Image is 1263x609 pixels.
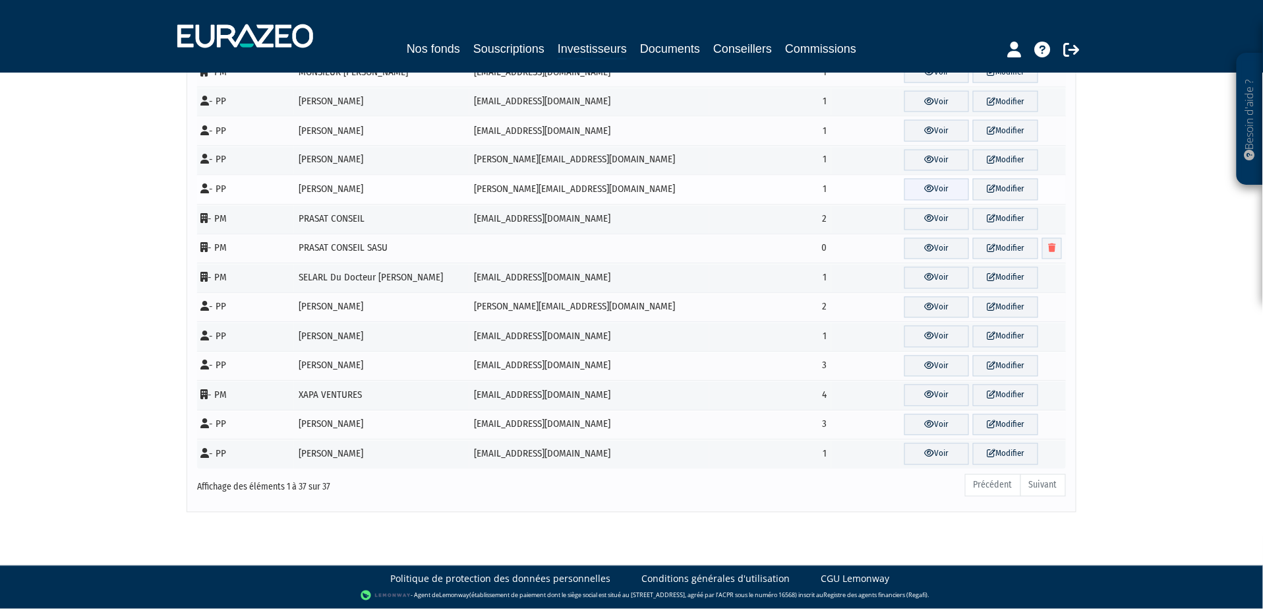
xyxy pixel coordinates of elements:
[904,150,970,172] a: Voir
[197,205,294,234] td: - PM
[469,439,709,469] td: [EMAIL_ADDRESS][DOMAIN_NAME]
[294,175,469,205] td: [PERSON_NAME]
[709,352,831,381] td: 3
[294,234,469,264] td: PRASAT CONSEIL SASU
[294,381,469,410] td: XAPA VENTURES
[973,267,1038,289] a: Modifier
[469,175,709,205] td: [PERSON_NAME][EMAIL_ADDRESS][DOMAIN_NAME]
[904,414,970,436] a: Voir
[361,589,411,602] img: logo-lemonway.png
[197,352,294,381] td: - PP
[390,573,610,586] a: Politique de protection des données personnelles
[973,91,1038,113] a: Modifier
[294,322,469,352] td: [PERSON_NAME]
[197,439,294,469] td: - PP
[469,263,709,293] td: [EMAIL_ADDRESS][DOMAIN_NAME]
[904,443,970,465] a: Voir
[558,40,627,60] a: Investisseurs
[709,234,831,264] td: 0
[294,87,469,117] td: [PERSON_NAME]
[973,385,1038,406] a: Modifier
[904,297,970,319] a: Voir
[973,414,1038,436] a: Modifier
[973,238,1038,260] a: Modifier
[973,179,1038,201] a: Modifier
[821,573,889,586] a: CGU Lemonway
[709,87,831,117] td: 1
[641,573,790,586] a: Conditions générales d'utilisation
[709,410,831,440] td: 3
[709,146,831,176] td: 1
[294,205,469,234] td: PRASAT CONSEIL
[197,473,548,494] div: Affichage des éléments 1 à 37 sur 37
[473,40,544,58] a: Souscriptions
[197,234,294,264] td: - PM
[294,352,469,381] td: [PERSON_NAME]
[904,91,970,113] a: Voir
[13,589,1250,602] div: - Agent de (établissement de paiement dont le siège social est situé au [STREET_ADDRESS], agréé p...
[469,205,709,234] td: [EMAIL_ADDRESS][DOMAIN_NAME]
[294,263,469,293] td: SELARL Du Docteur [PERSON_NAME]
[904,238,970,260] a: Voir
[709,293,831,323] td: 2
[904,120,970,142] a: Voir
[177,24,313,48] img: 1732889491-logotype_eurazeo_blanc_rvb.png
[709,322,831,352] td: 1
[823,591,927,599] a: Registre des agents financiers (Regafi)
[294,116,469,146] td: [PERSON_NAME]
[197,263,294,293] td: - PM
[469,410,709,440] td: [EMAIL_ADDRESS][DOMAIN_NAME]
[197,293,294,323] td: - PP
[469,146,709,176] td: [PERSON_NAME][EMAIL_ADDRESS][DOMAIN_NAME]
[469,381,709,410] td: [EMAIL_ADDRESS][DOMAIN_NAME]
[904,385,970,406] a: Voir
[709,175,831,205] td: 1
[973,297,1038,319] a: Modifier
[469,352,709,381] td: [EMAIL_ADDRESS][DOMAIN_NAME]
[197,381,294,410] td: - PM
[469,116,709,146] td: [EMAIL_ADDRESS][DOMAIN_NAME]
[973,326,1038,348] a: Modifier
[973,150,1038,172] a: Modifier
[904,356,970,377] a: Voir
[197,146,294,176] td: - PP
[469,322,709,352] td: [EMAIL_ADDRESS][DOMAIN_NAME]
[713,40,772,58] a: Conseillers
[904,326,970,348] a: Voir
[640,40,700,58] a: Documents
[294,439,469,469] td: [PERSON_NAME]
[973,120,1038,142] a: Modifier
[469,293,709,323] td: [PERSON_NAME][EMAIL_ADDRESS][DOMAIN_NAME]
[973,443,1038,465] a: Modifier
[709,381,831,410] td: 4
[709,263,831,293] td: 1
[1042,238,1062,260] a: Supprimer
[197,322,294,352] td: - PP
[294,410,469,440] td: [PERSON_NAME]
[294,293,469,323] td: [PERSON_NAME]
[904,267,970,289] a: Voir
[904,208,970,230] a: Voir
[294,146,469,176] td: [PERSON_NAME]
[469,87,709,117] td: [EMAIL_ADDRESS][DOMAIN_NAME]
[197,87,294,117] td: - PP
[709,439,831,469] td: 1
[785,40,856,58] a: Commissions
[1243,60,1258,179] p: Besoin d'aide ?
[197,116,294,146] td: - PP
[407,40,460,58] a: Nos fonds
[709,116,831,146] td: 1
[973,208,1038,230] a: Modifier
[973,356,1038,377] a: Modifier
[904,179,970,201] a: Voir
[439,591,469,599] a: Lemonway
[197,410,294,440] td: - PP
[709,205,831,234] td: 2
[197,175,294,205] td: - PP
